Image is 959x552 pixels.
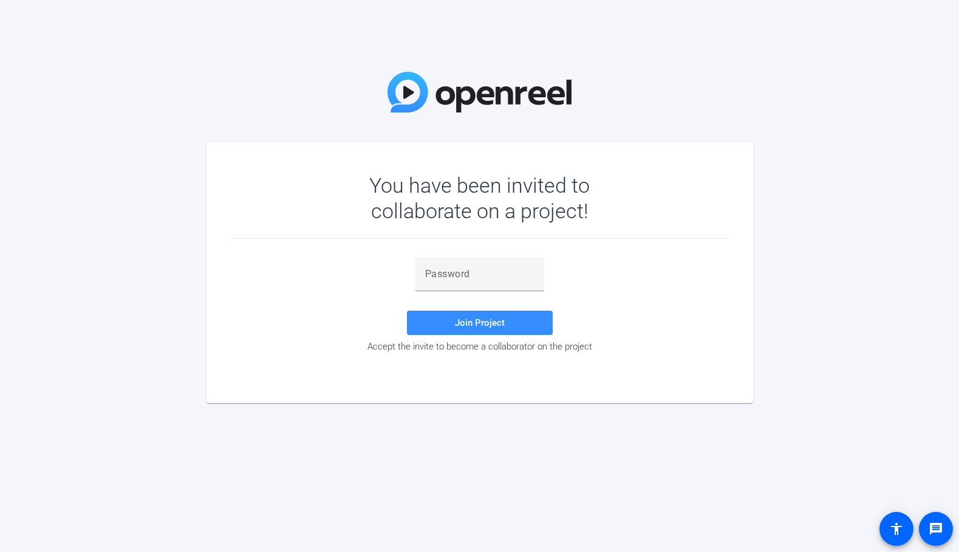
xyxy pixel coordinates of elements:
div: You have been invited to collaborate on a project! [334,173,625,224]
mat-icon: accessibility [889,522,904,536]
mat-icon: message [929,522,943,536]
span: Join Project [455,317,505,328]
div: Accept the invite to become a collaborator on the project [231,341,729,352]
input: Password [425,267,534,281]
button: Join Project [407,311,553,335]
img: OpenReel Logo [387,72,572,112]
